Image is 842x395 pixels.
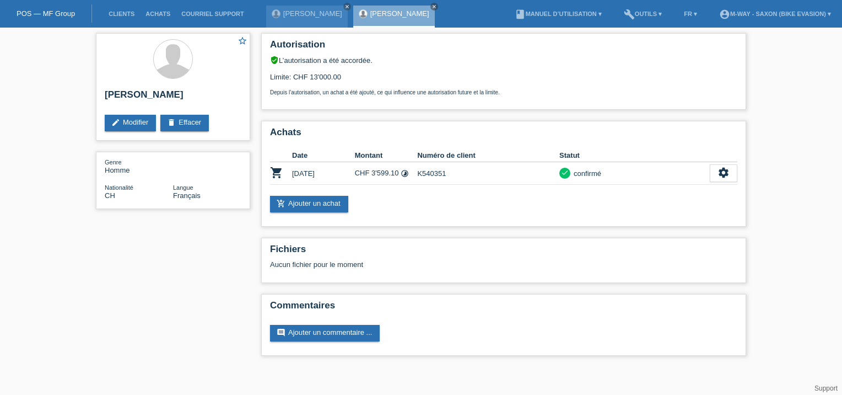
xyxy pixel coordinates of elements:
[270,300,737,317] h2: Commentaires
[167,118,176,127] i: delete
[355,162,418,185] td: CHF 3'599.10
[277,199,285,208] i: add_shopping_cart
[160,115,209,131] a: deleteEffacer
[105,191,115,200] span: Suisse
[509,10,607,17] a: bookManuel d’utilisation ▾
[105,184,133,191] span: Nationalité
[111,118,120,127] i: edit
[270,196,348,212] a: add_shopping_cartAjouter un achat
[618,10,667,17] a: buildOutils ▾
[624,9,635,20] i: build
[277,328,285,337] i: comment
[717,167,730,179] i: settings
[292,149,355,162] th: Date
[270,56,279,65] i: verified_user
[176,10,249,17] a: Courriel Support
[270,166,283,179] i: POSP00027097
[270,127,737,143] h2: Achats
[814,385,838,392] a: Support
[105,159,122,166] span: Genre
[238,36,247,47] a: star_border
[417,149,559,162] th: Numéro de client
[173,191,201,200] span: Français
[417,162,559,185] td: K540351
[431,4,437,9] i: close
[570,168,601,179] div: confirmé
[105,89,241,106] h2: [PERSON_NAME]
[678,10,703,17] a: FR ▾
[370,9,429,18] a: [PERSON_NAME]
[140,10,176,17] a: Achats
[270,56,737,65] div: L’autorisation a été accordée.
[719,9,730,20] i: account_circle
[515,9,526,20] i: book
[430,3,438,10] a: close
[105,115,156,131] a: editModifier
[561,169,569,177] i: check
[17,9,75,18] a: POS — MF Group
[238,36,247,46] i: star_border
[270,89,737,95] p: Depuis l’autorisation, un achat a été ajouté, ce qui influence une autorisation future et la limite.
[714,10,836,17] a: account_circlem-way - Saxon (Bike Evasion) ▾
[270,325,380,341] a: commentAjouter un commentaire ...
[355,149,418,162] th: Montant
[173,184,193,191] span: Langue
[344,4,350,9] i: close
[105,158,173,174] div: Homme
[343,3,351,10] a: close
[292,162,355,185] td: [DATE]
[270,260,607,269] div: Aucun fichier pour le moment
[270,39,737,56] h2: Autorisation
[559,149,710,162] th: Statut
[270,65,737,95] div: Limite: CHF 13'000.00
[103,10,140,17] a: Clients
[270,244,737,260] h2: Fichiers
[283,9,342,18] a: [PERSON_NAME]
[401,169,409,178] i: Taux fixes (24 versements)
